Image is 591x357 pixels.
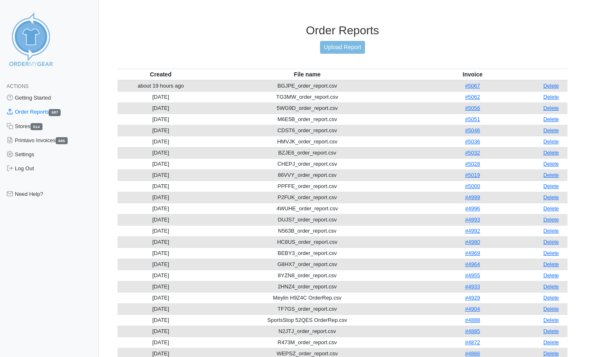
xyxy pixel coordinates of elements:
a: #5056 [465,105,480,111]
td: [DATE] [118,303,204,314]
th: File name [204,69,410,80]
a: #4955 [465,272,480,278]
td: 2HNZ4_order_report.csv [204,281,410,292]
a: #4969 [465,250,480,256]
a: Delete [543,350,559,357]
a: Delete [543,94,559,100]
td: [DATE] [118,214,204,225]
th: Created [118,69,204,80]
a: #4929 [465,295,480,301]
td: N2JTJ_order_report.csv [204,326,410,337]
span: 687 [49,109,61,116]
a: Upload Report [320,41,365,54]
a: Delete [543,183,559,189]
td: [DATE] [118,248,204,259]
a: #5046 [465,127,480,133]
a: Delete [543,105,559,111]
td: 4WUHE_order_report.csv [204,203,410,214]
a: Delete [543,272,559,278]
a: Delete [543,328,559,334]
td: [DATE] [118,292,204,303]
td: HMVJK_order_report.csv [204,136,410,147]
a: Delete [543,161,559,167]
td: [DATE] [118,169,204,181]
td: [DATE] [118,125,204,136]
td: TF7GS_order_report.csv [204,303,410,314]
td: [DATE] [118,114,204,125]
a: #5051 [465,116,480,122]
td: BEBY3_order_report.csv [204,248,410,259]
a: Delete [543,205,559,212]
td: [DATE] [118,147,204,158]
td: [DATE] [118,225,204,236]
a: #4933 [465,283,480,290]
td: PPFFE_order_report.csv [204,181,410,192]
a: Delete [543,239,559,245]
a: Delete [543,261,559,267]
h3: Order Reports [118,24,567,38]
a: Delete [543,83,559,89]
td: [DATE] [118,158,204,169]
a: Delete [543,306,559,312]
td: CHEPJ_order_report.csv [204,158,410,169]
td: 5WG9D_order_report.csv [204,102,410,114]
a: #5000 [465,183,480,189]
a: #4999 [465,194,480,200]
a: Delete [543,138,559,145]
td: BGJPE_order_report.csv [204,80,410,92]
td: N563B_order_report.csv [204,225,410,236]
a: Delete [543,317,559,323]
td: [DATE] [118,259,204,270]
td: [DATE] [118,102,204,114]
td: [DATE] [118,192,204,203]
td: [DATE] [118,203,204,214]
a: #5062 [465,94,480,100]
a: Delete [543,194,559,200]
td: SportsStop 52QES OrderRep.csv [204,314,410,326]
td: 8YZN8_order_report.csv [204,270,410,281]
a: #4885 [465,328,480,334]
td: CDST6_order_report.csv [204,125,410,136]
span: 685 [56,137,68,144]
a: #4888 [465,317,480,323]
td: [DATE] [118,314,204,326]
td: [DATE] [118,281,204,292]
a: #4992 [465,228,480,234]
a: Delete [543,172,559,178]
a: #4964 [465,261,480,267]
td: about 19 hours ago [118,80,204,92]
a: #5067 [465,83,480,89]
a: #5032 [465,150,480,156]
td: BZJE6_order_report.csv [204,147,410,158]
td: Meylin H9Z4C OrderRep.csv [204,292,410,303]
td: DUJS7_order_report.csv [204,214,410,225]
a: #5036 [465,138,480,145]
td: 86VVY_order_report.csv [204,169,410,181]
a: #5028 [465,161,480,167]
a: Delete [543,116,559,122]
a: Delete [543,228,559,234]
a: #4993 [465,217,480,223]
td: [DATE] [118,337,204,348]
td: [DATE] [118,236,204,248]
a: #4872 [465,339,480,345]
td: [DATE] [118,270,204,281]
a: Delete [543,295,559,301]
a: Delete [543,217,559,223]
span: 514 [31,123,42,130]
td: G8HX7_order_report.csv [204,259,410,270]
a: Delete [543,127,559,133]
td: HC8US_order_report.csv [204,236,410,248]
td: [DATE] [118,91,204,102]
a: Delete [543,339,559,345]
td: R473M_order_report.csv [204,337,410,348]
td: P2FUK_order_report.csv [204,192,410,203]
td: [DATE] [118,326,204,337]
a: #4980 [465,239,480,245]
a: Delete [543,250,559,256]
span: Actions [7,83,28,89]
a: #4866 [465,350,480,357]
th: Invoice [410,69,534,80]
td: TG3MW_order_report.csv [204,91,410,102]
a: #4996 [465,205,480,212]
